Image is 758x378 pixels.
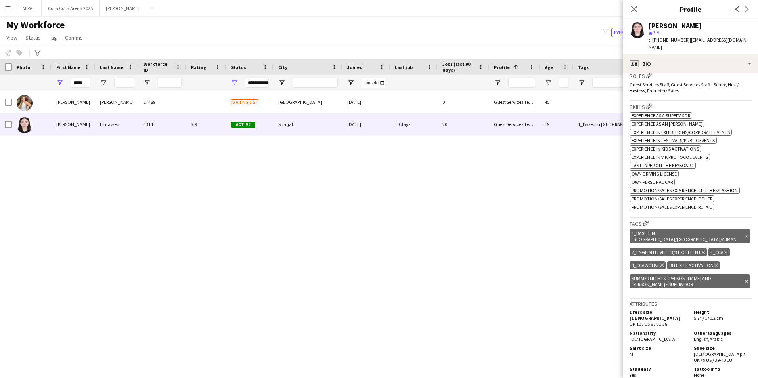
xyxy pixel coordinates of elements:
[694,372,704,378] span: None
[3,32,21,43] a: View
[578,79,585,86] button: Open Filter Menu
[545,64,553,70] span: Age
[139,91,186,113] div: 17489
[186,113,226,135] div: 3.9
[623,54,758,73] div: Bio
[540,113,573,135] div: 19
[17,64,30,70] span: Photo
[694,315,723,321] span: 5'7" / 170.2 cm
[52,91,95,113] div: [PERSON_NAME]
[95,91,139,113] div: [PERSON_NAME]
[630,248,707,256] div: 2_English Level = 3/3 Excellent
[191,64,206,70] span: Rating
[343,91,390,113] div: [DATE]
[630,321,667,327] span: UK 10 / US 6 / EU 38
[632,204,712,210] span: Promotion/Sales Experience: Retail
[65,34,83,41] span: Comms
[630,336,677,342] span: [DEMOGRAPHIC_DATA]
[231,64,246,70] span: Status
[630,82,739,94] span: Guest Services Staff, Guest Services Staff - Senior, Host/ Hostess, Promoter/ Sales
[100,0,146,16] button: [PERSON_NAME]
[494,64,510,70] span: Profile
[630,102,752,111] h3: Skills
[278,64,287,70] span: City
[508,78,535,88] input: Profile Filter Input
[611,28,653,37] button: Everyone12,883
[708,248,729,256] div: 4_CCA
[489,113,540,135] div: Guest Services Team
[694,345,752,351] h5: Shoe size
[395,64,413,70] span: Last job
[52,113,95,135] div: [PERSON_NAME]
[630,351,633,357] span: M
[540,91,573,113] div: 45
[33,48,42,57] app-action-btn: Advanced filters
[649,37,690,43] span: t. [PHONE_NUMBER]
[632,154,708,160] span: Experience in VIP/Protocol Events
[362,78,385,88] input: Joined Filter Input
[62,32,86,43] a: Comms
[17,117,33,133] img: Lynne Elmawed
[649,37,749,50] span: | [EMAIL_ADDRESS][DOMAIN_NAME]
[17,95,33,111] img: Erika lynne Carpio
[710,336,723,342] span: Arabic
[114,78,134,88] input: Last Name Filter Input
[694,366,752,372] h5: Tattoo info
[100,64,123,70] span: Last Name
[56,79,63,86] button: Open Filter Menu
[649,22,702,29] div: [PERSON_NAME]
[630,261,666,269] div: 4_CCA Active
[630,330,687,336] h5: Nationality
[630,274,750,288] div: Summer Nights: [PERSON_NAME] and [PERSON_NAME] - SUPERVISOR
[545,79,552,86] button: Open Filter Menu
[42,0,100,16] button: Coca Coca Arena 2025
[231,99,258,105] span: Waiting list
[632,137,715,143] span: Experience in Festivals/Public Events
[630,229,750,243] div: 1_Based in [GEOGRAPHIC_DATA]/[GEOGRAPHIC_DATA]/Ajman
[632,179,673,185] span: Own Personal Car
[630,300,752,307] h3: Attributes
[278,79,285,86] button: Open Filter Menu
[694,336,710,342] span: English ,
[559,78,568,88] input: Age Filter Input
[347,79,354,86] button: Open Filter Menu
[25,34,41,41] span: Status
[274,91,343,113] div: [GEOGRAPHIC_DATA]
[592,78,658,88] input: Tags Filter Input
[438,113,489,135] div: 20
[623,4,758,14] h3: Profile
[630,309,687,321] h5: Dress size [DEMOGRAPHIC_DATA]
[653,30,659,36] span: 3.9
[71,78,90,88] input: First Name Filter Input
[694,351,745,363] span: [DEMOGRAPHIC_DATA]: 7 UK / 9 US / 39-40 EU
[231,122,255,128] span: Active
[49,34,57,41] span: Tag
[139,113,186,135] div: 4314
[694,309,752,315] h5: Height
[489,91,540,113] div: Guest Services Team
[95,113,139,135] div: Elmawed
[630,366,687,372] h5: Student?
[438,91,489,113] div: 0
[632,146,699,152] span: Experience in Kids Activations
[46,32,60,43] a: Tag
[231,79,238,86] button: Open Filter Menu
[6,19,65,31] span: My Workforce
[56,64,80,70] span: First Name
[293,78,338,88] input: City Filter Input
[667,261,720,269] div: Bite Rite Activation
[16,0,42,16] button: MIRAL
[22,32,44,43] a: Status
[632,171,677,177] span: Own Driving License
[632,113,690,118] span: Experience as a Supervisor
[578,64,589,70] span: Tags
[274,113,343,135] div: Sharjah
[158,78,182,88] input: Workforce ID Filter Input
[632,121,702,127] span: Experience as an [PERSON_NAME]
[630,71,752,80] h3: Roles
[573,113,663,135] div: 1_Based in [GEOGRAPHIC_DATA]/[GEOGRAPHIC_DATA]/Ajman, 2_English Level = 3/3 Excellent, 4_CCA, 4_C...
[6,34,17,41] span: View
[630,372,636,378] span: Yes
[632,162,694,168] span: Fast Typer on the Keyboard
[390,113,438,135] div: 10 days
